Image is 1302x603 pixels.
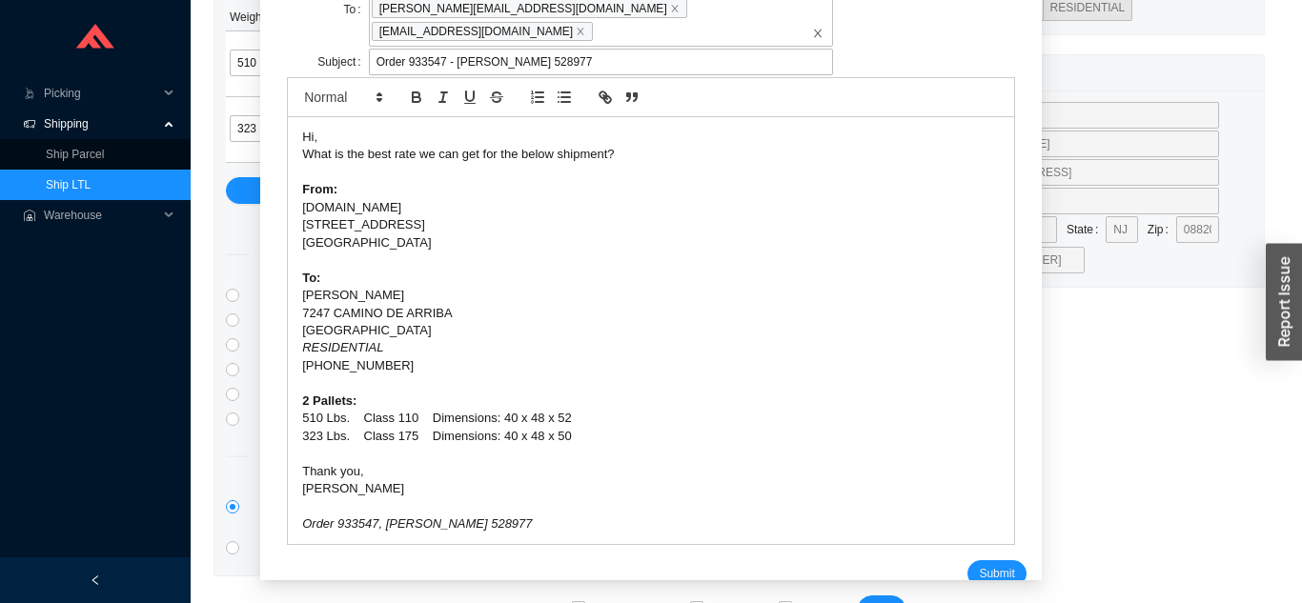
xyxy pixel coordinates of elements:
div: Return Address [850,55,1252,90]
div: [DOMAIN_NAME] [302,199,1000,216]
span: Shipping [44,109,158,139]
div: [GEOGRAPHIC_DATA] [302,322,1000,339]
div: Thank you, [302,463,1000,480]
label: State [1067,216,1106,243]
div: Hi, [302,129,1000,146]
th: Weight [226,4,340,31]
div: 323 Lbs. Class 175 Dimensions: 40 x 48 x 50 [302,428,1000,445]
span: Direct Services [249,243,365,265]
div: [STREET_ADDRESS] [302,216,1000,233]
div: What is the best rate we can get for the below shipment? [302,146,1000,163]
span: Other Services [249,445,364,467]
span: [EMAIL_ADDRESS][DOMAIN_NAME] [372,22,593,41]
span: left [90,574,101,586]
span: close [812,28,824,39]
strong: To: [302,271,320,285]
button: Submit [967,560,1026,587]
span: Warehouse [44,200,158,231]
strong: 2 Pallets: [302,393,356,408]
div: 7247 CAMINO DE ARRIBA [302,305,1000,322]
span: RESIDENTIAL [1050,1,1126,14]
div: [PERSON_NAME] [302,480,1000,497]
input: [PERSON_NAME][EMAIL_ADDRESS][DOMAIN_NAME]close[EMAIL_ADDRESS][DOMAIN_NAME]closeclose [596,21,609,42]
div: [GEOGRAPHIC_DATA] [302,234,1000,251]
span: close [576,27,585,36]
a: Ship Parcel [46,148,104,161]
div: [PHONE_NUMBER] [302,357,1000,374]
button: Add Pallet [226,177,806,204]
em: Order 933547, [PERSON_NAME] 528977 [302,516,532,531]
div: [PERSON_NAME] [302,287,1000,304]
label: Subject [317,49,368,75]
div: 510 Lbs. Class 110 Dimensions: 40 x 48 x 52 [302,410,1000,427]
span: close [670,4,680,13]
span: Submit [979,564,1014,583]
label: Zip [1148,216,1176,243]
em: RESIDENTIAL [302,340,383,354]
span: Picking [44,78,158,109]
a: Ship LTL [46,178,91,191]
strong: From: [302,182,337,196]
